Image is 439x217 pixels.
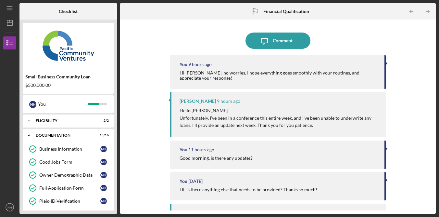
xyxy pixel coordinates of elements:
div: Small Business Community Loan [25,74,111,79]
div: Business Information [39,146,100,152]
div: Eligibility [36,119,93,123]
p: Hello [PERSON_NAME], [180,107,380,114]
div: Full Application Form [39,185,100,191]
div: Documentation [36,133,93,137]
div: 2 / 2 [97,119,109,123]
a: Full Application FormNH [26,182,110,195]
button: Comment [245,33,310,49]
div: Hi, is there anything else that needs to be provided? Thanks so much! [180,187,317,192]
b: Checklist [59,9,78,14]
div: N H [100,146,107,152]
div: Good Jobs Form [39,159,100,165]
time: 2025-09-11 20:33 [217,210,231,215]
div: Plaid ID Verification [39,198,100,204]
p: Unfortunately, I've been in a conference this entire week, and I've been unable to underwrite any... [180,115,380,129]
div: Good morning, is there any updates? [180,156,253,161]
div: N H [100,159,107,165]
a: Good Jobs FormNH [26,156,110,169]
time: 2025-09-18 19:55 [217,99,240,104]
div: You [180,62,187,67]
a: Business InformationNH [26,142,110,156]
time: 2025-09-18 20:13 [188,62,212,67]
div: Owner Demographic Data [39,172,100,178]
div: You [38,99,88,110]
div: [PERSON_NAME] [180,99,216,104]
div: $500,000.00 [25,83,111,88]
a: Plaid ID VerificationNH [26,195,110,208]
b: Financial Qualification [263,9,309,14]
div: You [180,147,187,152]
img: Product logo [23,26,114,65]
time: 2025-09-16 19:49 [188,179,203,184]
time: 2025-09-18 17:49 [188,147,214,152]
button: NH [3,201,16,214]
div: 15 / 16 [97,133,109,137]
div: N H [100,172,107,178]
div: N H [100,185,107,191]
div: Hi [PERSON_NAME], no worries, I hope everything goes smoothly with your routines, and appreciate ... [180,70,378,81]
div: [PERSON_NAME] [180,210,216,215]
a: Owner Demographic DataNH [26,169,110,182]
text: NH [7,206,12,209]
div: Comment [273,33,293,49]
div: N H [100,198,107,204]
div: You [180,179,187,184]
div: N H [29,101,36,108]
